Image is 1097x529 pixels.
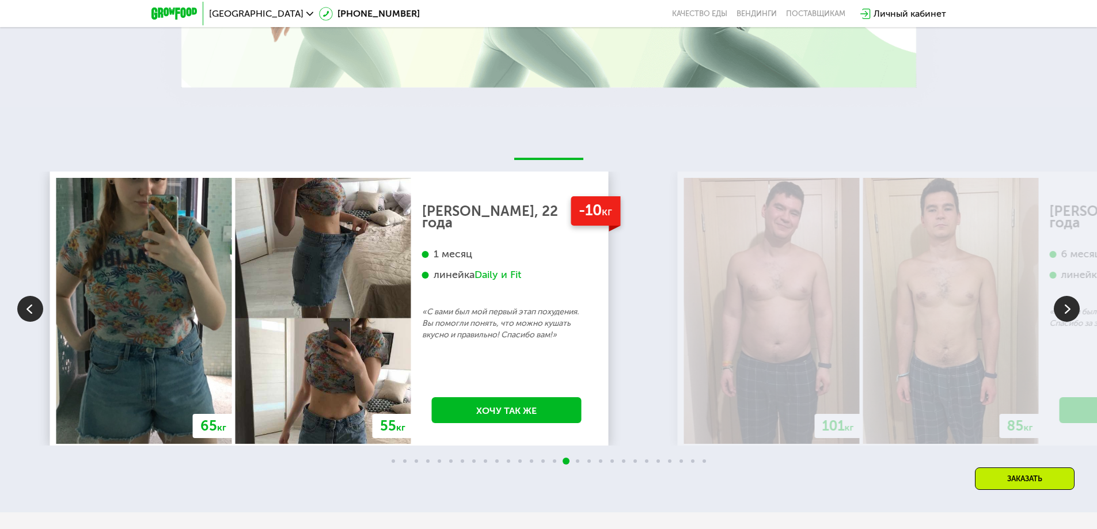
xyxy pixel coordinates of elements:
a: Хочу так же [432,397,582,423]
div: 101 [815,414,861,438]
span: кг [396,422,405,433]
p: «С вами был мой первый этап похудения. Вы помогли понять, что можно кушать вкусно и правильно! Сп... [422,306,591,341]
a: Вендинги [737,9,777,18]
div: Заказать [975,467,1075,490]
img: Slide right [1054,296,1080,322]
div: 1 месяц [422,248,591,261]
a: Качество еды [672,9,727,18]
img: Slide left [17,296,43,322]
div: 85 [1000,414,1041,438]
div: Daily и Fit [475,268,521,281]
div: -10 [571,196,620,226]
div: линейка [422,268,591,281]
span: [GEOGRAPHIC_DATA] [209,9,303,18]
div: 65 [193,414,234,438]
a: [PHONE_NUMBER] [319,7,420,21]
div: [PERSON_NAME], 22 года [422,205,591,229]
div: 55 [373,414,413,438]
div: поставщикам [786,9,845,18]
span: кг [845,422,854,433]
div: Личный кабинет [874,7,946,21]
span: кг [602,205,612,218]
span: кг [217,422,226,433]
span: кг [1024,422,1033,433]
